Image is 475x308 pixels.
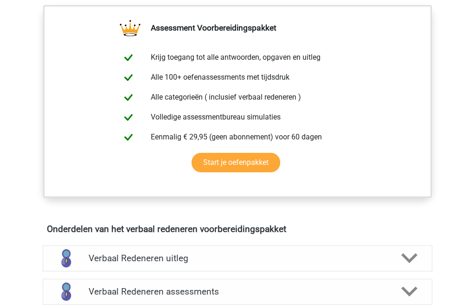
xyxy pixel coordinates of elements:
a: assessments Verbaal Redeneren assessments [39,279,436,305]
a: Start je oefenpakket [192,153,280,172]
h4: Onderdelen van het verbaal redeneren voorbereidingspakket [47,224,428,234]
h4: Verbaal Redeneren assessments [89,286,386,297]
img: verbaal redeneren uitleg [54,246,78,270]
h4: Verbaal Redeneren uitleg [89,253,386,264]
img: verbaal redeneren assessments [54,280,78,303]
a: uitleg Verbaal Redeneren uitleg [39,245,436,271]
